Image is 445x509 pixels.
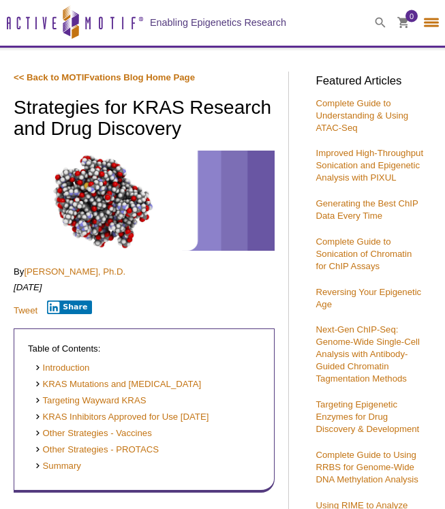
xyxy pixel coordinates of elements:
a: Targeting Epigenetic Enzymes for Drug Discovery & Development [316,399,420,434]
a: Reversing Your Epigenetic Age [316,287,422,309]
a: Other Strategies - Vaccines [35,427,152,440]
a: 0 [397,17,410,31]
a: Next-Gen ChIP-Seq: Genome-Wide Single-Cell Analysis with Antibody-Guided Chromatin Tagmentation M... [316,324,420,384]
img: KRAS Model [14,151,275,250]
a: Other Strategies - PROTACS [35,444,159,457]
span: 0 [410,10,414,22]
p: Table of Contents: [28,343,260,355]
a: [PERSON_NAME], Ph.D. [24,266,125,277]
p: By [14,266,275,278]
h1: Strategies for KRAS Research and Drug Discovery [14,97,275,141]
a: << Back to MOTIFvations Blog Home Page [14,72,195,82]
em: [DATE] [14,282,42,292]
a: Summary [35,460,81,473]
a: KRAS Mutations and [MEDICAL_DATA] [35,378,201,391]
a: Introduction [35,362,89,375]
h3: Featured Articles [316,76,425,87]
a: Tweet [14,305,37,315]
a: Generating the Best ChIP Data Every Time [316,198,418,221]
a: Improved High-Throughput Sonication and Epigenetic Analysis with PIXUL [316,148,424,183]
a: KRAS Inhibitors Approved for Use [DATE] [35,411,209,424]
h2: Enabling Epigenetics Research [150,16,286,29]
a: Complete Guide to Understanding & Using ATAC-Seq [316,98,409,133]
a: Complete Guide to Sonication of Chromatin for ChIP Assays [316,236,412,271]
button: Share [47,300,93,314]
a: Complete Guide to Using RRBS for Genome-Wide DNA Methylation Analysis [316,450,418,484]
a: Targeting Wayward KRAS [35,395,146,407]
